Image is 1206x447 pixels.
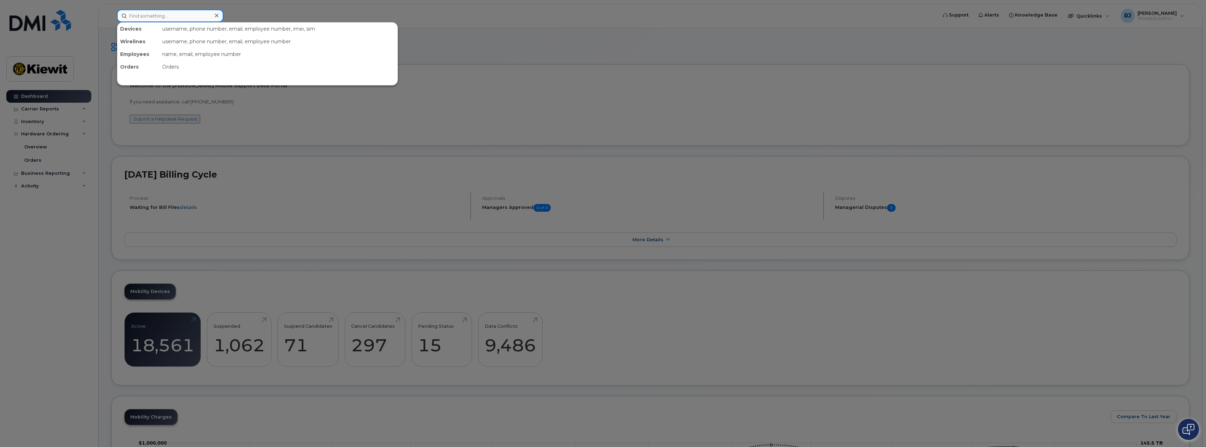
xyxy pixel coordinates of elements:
div: Orders [159,60,398,73]
img: Open chat [1182,424,1194,435]
div: Orders [117,60,159,73]
div: Employees [117,48,159,60]
div: Devices [117,23,159,35]
div: name, email, employee number [159,48,398,60]
div: Wirelines [117,35,159,48]
div: username, phone number, email, employee number, imei, sim [159,23,398,35]
div: username, phone number, email, employee number [159,35,398,48]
